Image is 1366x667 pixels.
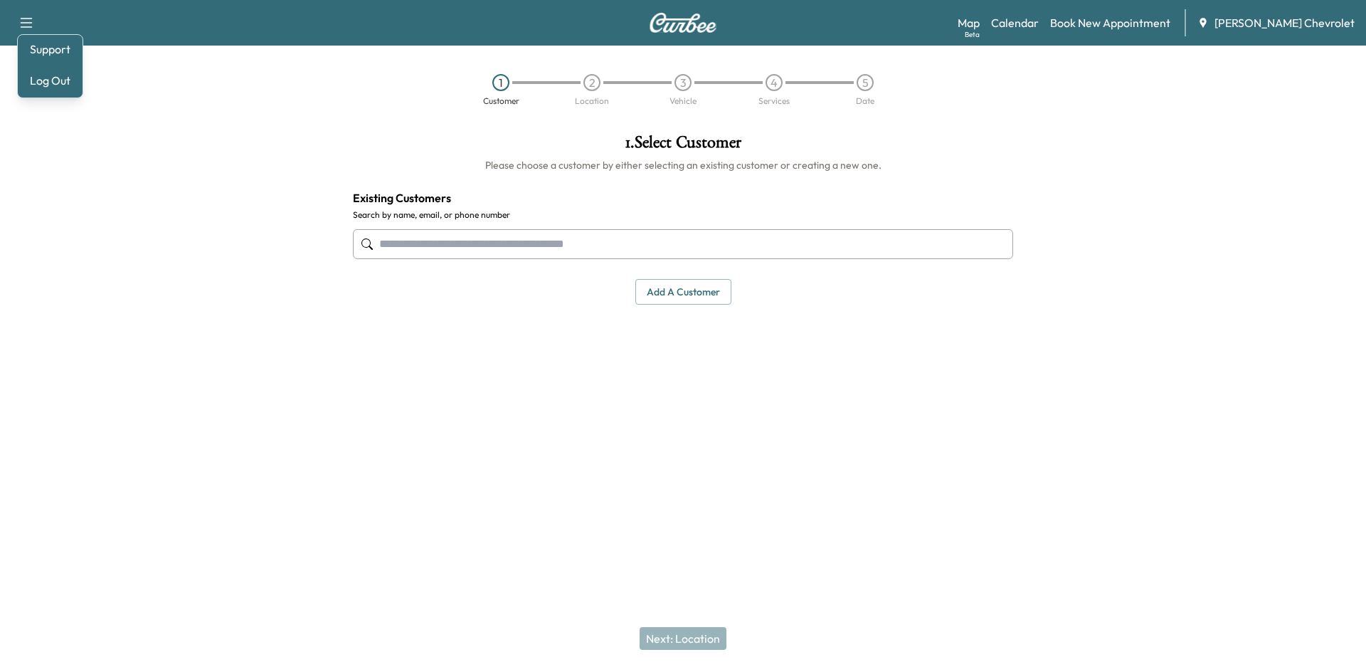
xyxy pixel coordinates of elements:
h6: Please choose a customer by either selecting an existing customer or creating a new one. [353,158,1013,172]
span: [PERSON_NAME] Chevrolet [1214,14,1355,31]
div: Services [758,97,790,105]
div: Customer [483,97,519,105]
div: 2 [583,74,600,91]
a: MapBeta [958,14,980,31]
img: Curbee Logo [649,13,717,33]
div: Vehicle [669,97,697,105]
div: 3 [674,74,692,91]
div: 4 [766,74,783,91]
div: Beta [965,29,980,40]
button: Add a customer [635,279,731,305]
div: 1 [492,74,509,91]
button: Log Out [23,69,77,92]
a: Support [23,41,77,58]
div: 5 [857,74,874,91]
a: Calendar [991,14,1039,31]
label: Search by name, email, or phone number [353,209,1013,221]
div: Location [575,97,609,105]
a: Book New Appointment [1050,14,1170,31]
h1: 1 . Select Customer [353,134,1013,158]
h4: Existing Customers [353,189,1013,206]
div: Date [856,97,874,105]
